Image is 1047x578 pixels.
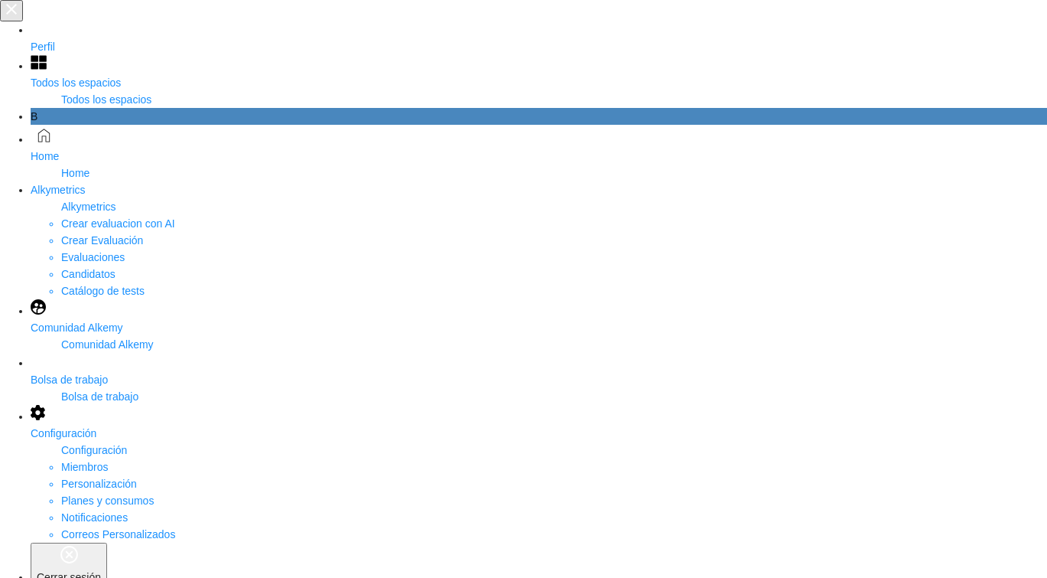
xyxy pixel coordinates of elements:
[61,217,175,230] a: Crear evaluacion con AI
[61,528,175,540] a: Correos Personalizados
[61,495,154,507] a: Planes y consumos
[31,150,59,162] span: Home
[61,478,137,490] a: Personalización
[61,251,125,263] a: Evaluaciones
[61,390,138,403] span: Bolsa de trabajo
[61,167,89,179] span: Home
[61,285,145,297] a: Catálogo de tests
[61,338,154,351] span: Comunidad Alkemy
[61,268,115,280] a: Candidatos
[31,322,123,334] span: Comunidad Alkemy
[31,427,96,439] span: Configuración
[31,21,1047,55] a: Perfil
[61,234,143,247] a: Crear Evaluación
[31,374,108,386] span: Bolsa de trabajo
[61,201,116,213] span: Alkymetrics
[61,461,108,473] a: Miembros
[31,110,37,122] span: B
[61,93,151,106] span: Todos los espacios
[31,77,121,89] span: Todos los espacios
[31,184,86,196] span: Alkymetrics
[31,41,55,53] span: Perfil
[61,444,127,456] span: Configuración
[61,511,128,524] a: Notificaciones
